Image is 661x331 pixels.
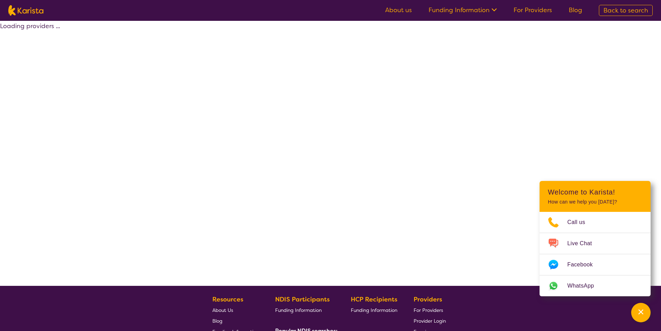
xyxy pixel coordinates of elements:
[567,217,594,227] span: Call us
[603,6,648,15] span: Back to search
[540,275,651,296] a: Web link opens in a new tab.
[212,315,259,326] a: Blog
[631,303,651,322] button: Channel Menu
[275,305,335,315] a: Funding Information
[569,6,582,14] a: Blog
[548,188,642,196] h2: Welcome to Karista!
[429,6,497,14] a: Funding Information
[351,295,397,304] b: HCP Recipients
[275,307,322,313] span: Funding Information
[414,305,446,315] a: For Providers
[548,199,642,205] p: How can we help you [DATE]?
[599,5,653,16] a: Back to search
[414,295,442,304] b: Providers
[8,5,43,16] img: Karista logo
[212,307,233,313] span: About Us
[567,281,602,291] span: WhatsApp
[351,307,397,313] span: Funding Information
[212,318,222,324] span: Blog
[414,307,443,313] span: For Providers
[212,295,243,304] b: Resources
[540,212,651,296] ul: Choose channel
[414,315,446,326] a: Provider Login
[351,305,397,315] a: Funding Information
[385,6,412,14] a: About us
[212,305,259,315] a: About Us
[514,6,552,14] a: For Providers
[275,295,330,304] b: NDIS Participants
[567,238,600,249] span: Live Chat
[567,259,601,270] span: Facebook
[414,318,446,324] span: Provider Login
[540,181,651,296] div: Channel Menu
